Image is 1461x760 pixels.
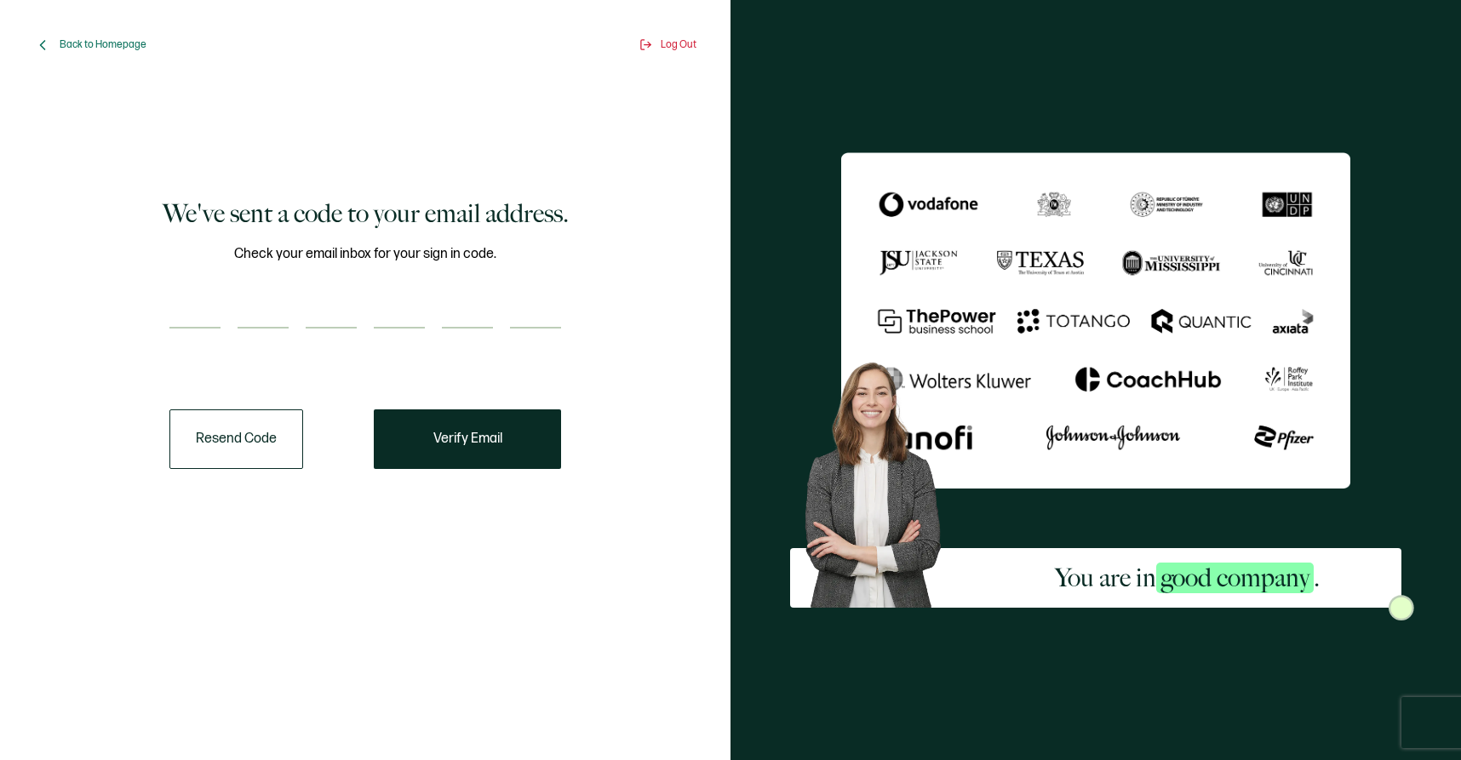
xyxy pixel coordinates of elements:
[60,38,146,51] span: Back to Homepage
[1389,595,1414,620] img: Sertifier Signup
[1055,561,1320,595] h2: You are in .
[234,243,496,265] span: Check your email inbox for your sign in code.
[169,409,303,469] button: Resend Code
[841,152,1351,489] img: Sertifier We've sent a code to your email address.
[1156,563,1314,593] span: good company
[661,38,696,51] span: Log Out
[374,409,561,469] button: Verify Email
[790,350,973,608] img: Sertifier Signup - You are in <span class="strong-h">good company</span>. Hero
[433,432,502,446] span: Verify Email
[163,197,569,231] h1: We've sent a code to your email address.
